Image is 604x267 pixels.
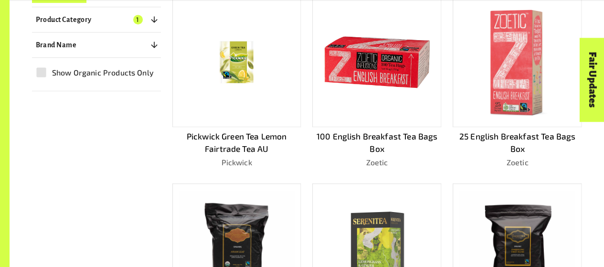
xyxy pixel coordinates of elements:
p: Zoetic [312,157,441,168]
span: 1 [133,15,143,24]
p: 100 English Breakfast Tea Bags Box [312,130,441,155]
p: Product Category [36,14,92,25]
p: Pickwick Green Tea Lemon Fairtrade Tea AU [172,130,301,155]
p: Brand Name [36,39,77,51]
p: Zoetic [453,157,582,168]
button: Product Category [32,11,161,28]
p: 25 English Breakfast Tea Bags Box [453,130,582,155]
p: Pickwick [172,157,301,168]
span: Show Organic Products Only [52,67,154,78]
button: Brand Name [32,36,161,53]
